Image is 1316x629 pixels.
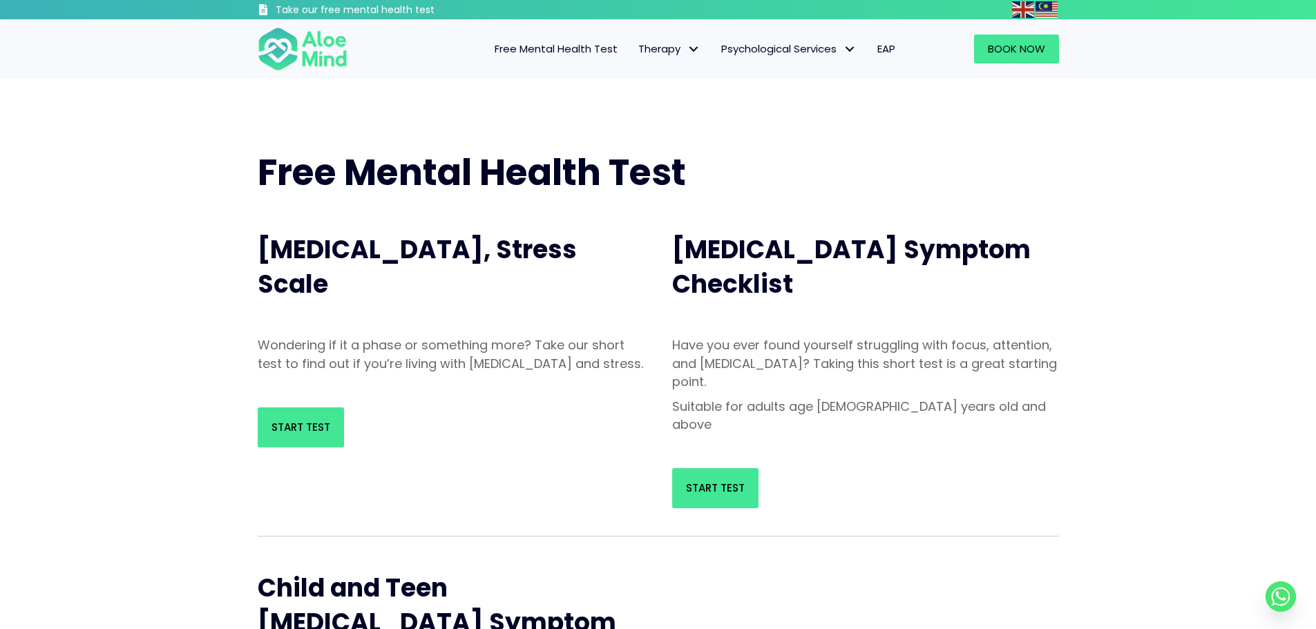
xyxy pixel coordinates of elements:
[365,35,906,64] nav: Menu
[867,35,906,64] a: EAP
[721,41,857,56] span: Psychological Services
[1012,1,1036,17] a: English
[672,232,1031,302] span: [MEDICAL_DATA] Symptom Checklist
[1036,1,1059,17] a: Malay
[1012,1,1034,18] img: en
[258,26,347,72] img: Aloe mind Logo
[1266,581,1296,612] a: Whatsapp
[638,41,700,56] span: Therapy
[672,398,1059,434] p: Suitable for adults age [DEMOGRAPHIC_DATA] years old and above
[672,468,759,508] a: Start Test
[684,39,704,59] span: Therapy: submenu
[1036,1,1058,18] img: ms
[711,35,867,64] a: Psychological ServicesPsychological Services: submenu
[628,35,711,64] a: TherapyTherapy: submenu
[495,41,618,56] span: Free Mental Health Test
[672,336,1059,390] p: Have you ever found yourself struggling with focus, attention, and [MEDICAL_DATA]? Taking this sh...
[484,35,628,64] a: Free Mental Health Test
[877,41,895,56] span: EAP
[974,35,1059,64] a: Book Now
[258,147,686,197] span: Free Mental Health Test
[258,336,645,372] p: Wondering if it a phase or something more? Take our short test to find out if you’re living with ...
[988,41,1045,56] span: Book Now
[258,3,508,19] a: Take our free mental health test
[840,39,860,59] span: Psychological Services: submenu
[258,232,577,302] span: [MEDICAL_DATA], Stress Scale
[686,481,745,495] span: Start Test
[258,407,344,447] a: Start Test
[271,420,330,434] span: Start Test
[276,3,508,17] h3: Take our free mental health test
